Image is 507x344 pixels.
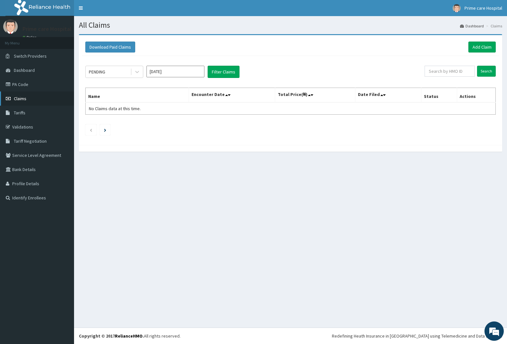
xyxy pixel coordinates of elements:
[14,53,47,59] span: Switch Providers
[14,138,47,144] span: Tariff Negotiation
[37,81,89,146] span: We're online!
[355,88,421,103] th: Date Filed
[23,35,38,40] a: Online
[115,333,143,339] a: RelianceHMO
[421,88,457,103] th: Status
[86,88,189,103] th: Name
[465,5,502,11] span: Prime care Hospital
[477,66,496,77] input: Search
[104,127,106,133] a: Next page
[89,69,105,75] div: PENDING
[33,36,108,44] div: Chat with us now
[3,176,123,198] textarea: Type your message and hit 'Enter'
[79,21,502,29] h1: All Claims
[12,32,26,48] img: d_794563401_company_1708531726252_794563401
[14,96,26,101] span: Claims
[484,23,502,29] li: Claims
[89,106,141,111] span: No Claims data at this time.
[208,66,239,78] button: Filter Claims
[453,4,461,12] img: User Image
[89,127,92,133] a: Previous page
[457,88,496,103] th: Actions
[106,3,121,19] div: Minimize live chat window
[460,23,484,29] a: Dashboard
[14,110,25,116] span: Tariffs
[79,333,144,339] strong: Copyright © 2017 .
[425,66,475,77] input: Search by HMO ID
[23,26,71,32] p: Prime care Hospital
[85,42,135,53] button: Download Paid Claims
[14,67,35,73] span: Dashboard
[468,42,496,53] a: Add Claim
[3,19,18,34] img: User Image
[332,333,502,339] div: Redefining Heath Insurance in [GEOGRAPHIC_DATA] using Telemedicine and Data Science!
[74,328,507,344] footer: All rights reserved.
[146,66,204,77] input: Select Month and Year
[275,88,355,103] th: Total Price(₦)
[189,88,275,103] th: Encounter Date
